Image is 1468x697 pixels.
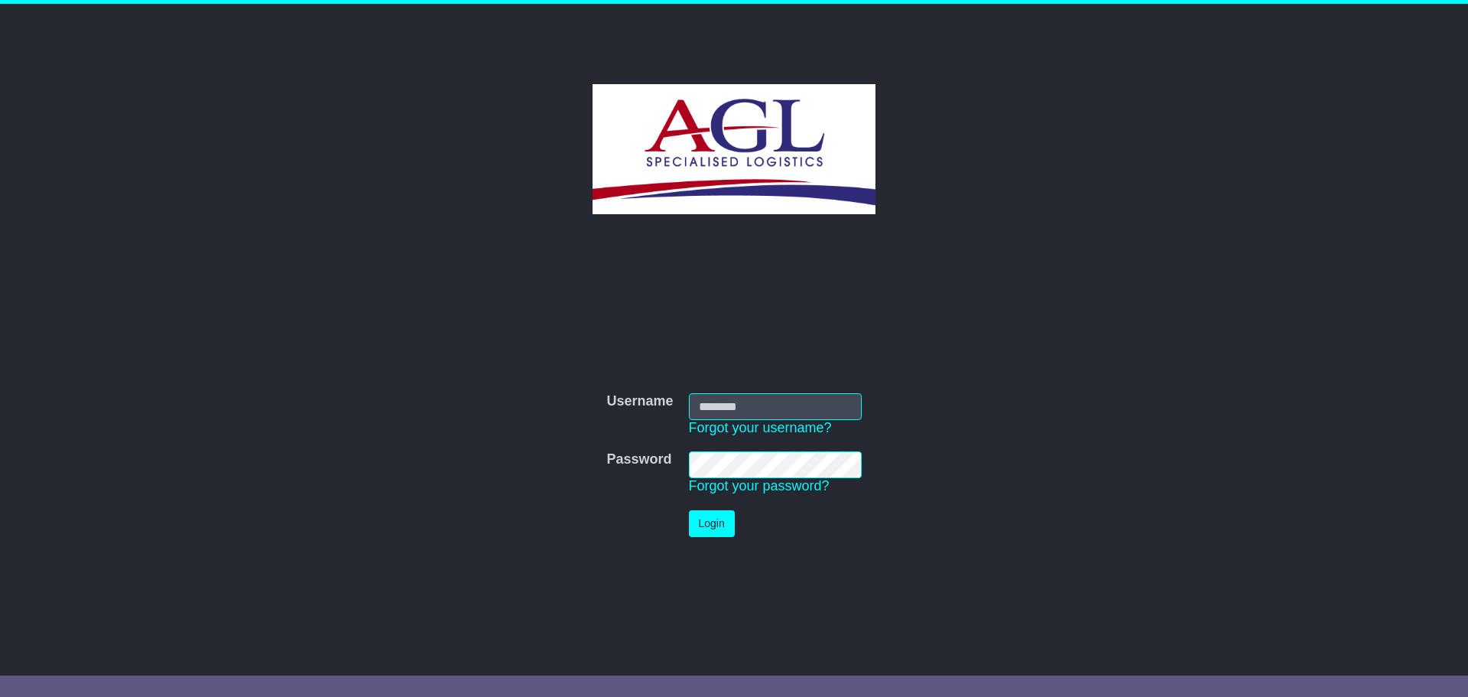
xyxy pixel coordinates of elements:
[593,84,875,214] img: AGL SPECIALISED LOGISTICS
[606,393,673,410] label: Username
[689,478,830,493] a: Forgot your password?
[689,510,735,537] button: Login
[606,451,671,468] label: Password
[689,420,832,435] a: Forgot your username?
